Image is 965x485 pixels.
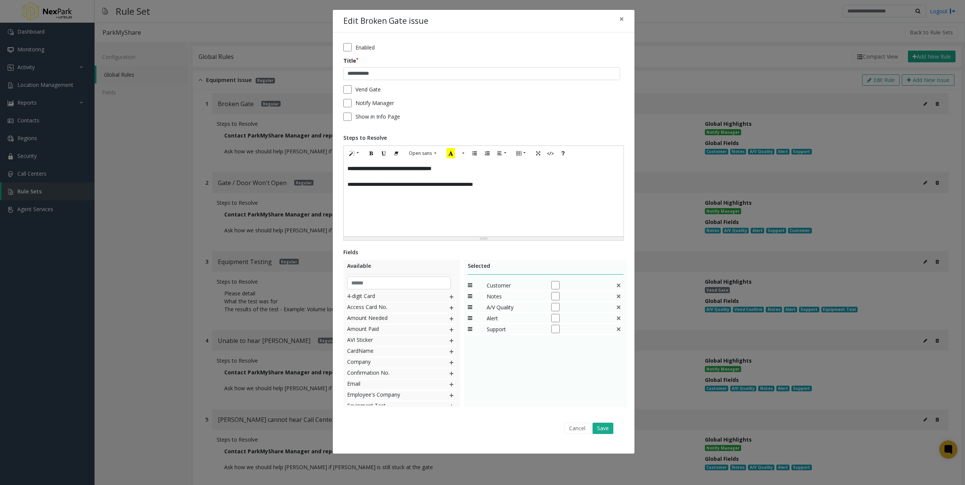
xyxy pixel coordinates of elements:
[347,314,433,324] span: Amount Needed
[448,292,455,302] img: plusIcon.svg
[347,303,433,313] span: Access Card No.
[355,43,375,51] span: Enabled
[487,314,543,322] span: Alert
[347,262,456,275] div: Available
[448,314,455,324] img: plusIcon.svg
[614,10,629,28] button: Close
[347,358,433,368] span: Company
[377,148,390,159] button: Underline (CTRL+U)
[481,148,493,159] button: Ordered list (CTRL+SHIFT+NUM8)
[448,325,455,335] img: plusIcon.svg
[344,237,624,240] div: Resize
[448,336,455,346] img: plusIcon.svg
[343,57,358,65] label: Title
[448,402,455,411] img: plusIcon.svg
[616,326,622,332] img: This is a default field and cannot be deleted.
[557,148,569,159] button: Help
[487,325,543,333] span: Support
[564,423,590,434] button: Cancel
[448,347,455,357] img: plusIcon.svg
[355,85,381,93] span: Vend Gate
[347,292,433,302] span: 4-digit Card
[448,303,455,313] img: plusIcon.svg
[616,293,622,300] img: This is a default field and cannot be deleted.
[532,148,545,159] button: Full Screen
[448,380,455,389] img: plusIcon.svg
[347,325,433,335] span: Amount Paid
[442,148,459,159] button: Recent Color
[448,358,455,368] img: plusIcon.svg
[544,148,557,159] button: Code View
[468,148,481,159] button: Unordered list (CTRL+SHIFT+NUM7)
[347,391,433,400] span: Employee's Company
[487,281,543,289] span: Customer
[616,304,622,310] img: This is a default field and cannot be deleted.
[355,99,394,107] span: Notify Manager
[346,148,363,159] button: Style
[493,148,510,159] button: Paragraph
[390,148,403,159] button: Remove Font Style (CTRL+\)
[616,282,622,289] img: false
[343,248,624,256] div: Fields
[448,391,455,400] img: plusIcon.svg
[347,380,433,389] span: Email
[487,292,543,300] span: Notes
[619,14,624,24] span: ×
[405,148,441,159] button: Font Family
[347,336,433,346] span: AVI Sticker
[468,262,624,275] div: Selected
[347,402,433,411] span: Equipment Test
[593,423,613,434] button: Save
[355,113,400,120] span: Show in Info Page
[448,369,455,378] img: plusIcon.svg
[343,134,624,142] div: Steps to Resolve
[616,315,622,321] img: This is a default field and cannot be deleted.
[365,148,378,159] button: Bold (CTRL+B)
[347,369,433,378] span: Confirmation No.
[347,347,433,357] span: CardName
[487,303,543,311] span: A/V Quality
[512,148,530,159] button: Table
[343,15,428,27] h4: Edit Broken Gate issue
[459,148,466,159] button: More Color
[409,150,432,156] span: Open sans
